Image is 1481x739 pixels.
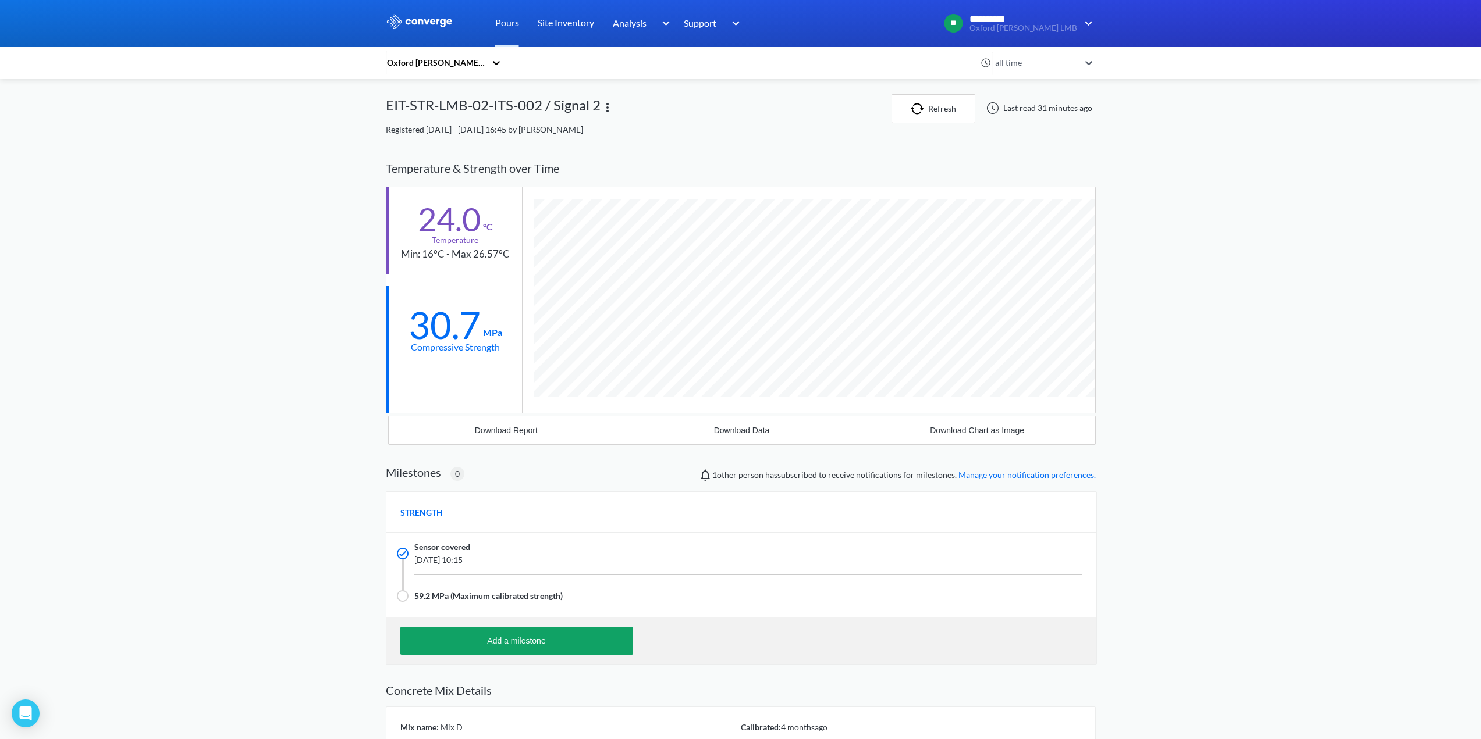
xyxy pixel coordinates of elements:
[455,467,460,480] span: 0
[860,416,1095,444] button: Download Chart as Image
[781,722,827,732] span: 4 months ago
[980,101,1096,115] div: Last read 31 minutes ago
[958,470,1096,480] a: Manage your notification preferences.
[432,234,478,247] div: Temperature
[712,470,737,480] span: Nathan Rogers
[624,416,860,444] button: Download Data
[386,683,1096,697] h2: Concrete Mix Details
[475,426,538,435] div: Download Report
[712,469,1096,481] span: person has subscribed to receive notifications for milestones.
[741,722,781,732] span: Calibrated:
[654,16,673,30] img: downArrow.svg
[12,699,40,727] div: Open Intercom Messenger
[992,56,1079,69] div: all time
[601,101,615,115] img: more.svg
[400,506,443,519] span: STRENGTH
[386,94,601,123] div: EIT-STR-LMB-02-ITS-002 / Signal 2
[684,16,716,30] span: Support
[930,426,1024,435] div: Download Chart as Image
[414,554,942,566] span: [DATE] 10:15
[724,16,743,30] img: downArrow.svg
[1077,16,1096,30] img: downArrow.svg
[613,16,647,30] span: Analysis
[981,58,991,68] img: icon-clock.svg
[414,541,470,554] span: Sensor covered
[386,124,583,134] span: Registered [DATE] - [DATE] 16:45 by [PERSON_NAME]
[386,150,1096,187] div: Temperature & Strength over Time
[439,722,463,732] span: Mix D
[401,247,510,262] div: Min: 16°C - Max 26.57°C
[409,310,481,340] div: 30.7
[411,340,500,354] div: Compressive Strength
[418,205,481,234] div: 24.0
[892,94,975,123] button: Refresh
[714,426,770,435] div: Download Data
[969,24,1077,33] span: Oxford [PERSON_NAME] LMB
[698,468,712,482] img: notifications-icon.svg
[414,590,563,602] span: 59.2 MPa (Maximum calibrated strength)
[911,103,928,115] img: icon-refresh.svg
[400,627,633,655] button: Add a milestone
[386,465,441,479] h2: Milestones
[386,14,453,29] img: logo_ewhite.svg
[386,56,486,69] div: Oxford [PERSON_NAME] LMB
[400,722,439,732] span: Mix name:
[389,416,624,444] button: Download Report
